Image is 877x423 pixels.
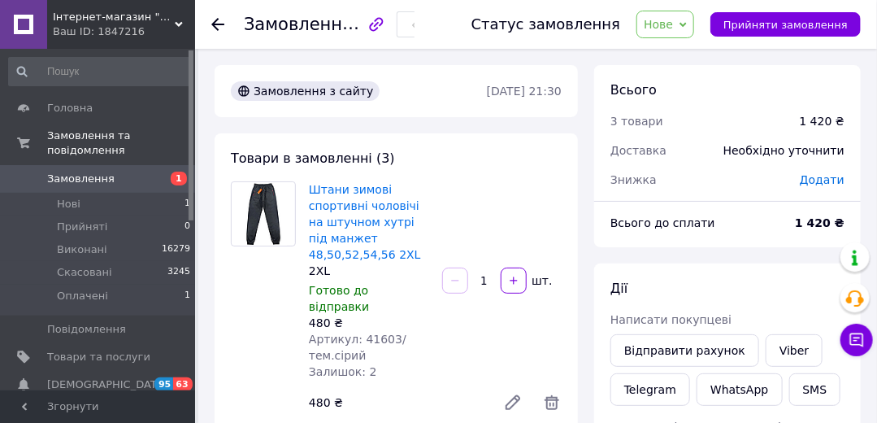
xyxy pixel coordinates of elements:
button: Прийняти замовлення [710,12,861,37]
input: Пошук [8,57,192,86]
span: Написати покупцеві [610,313,732,326]
button: Відправити рахунок [610,334,759,367]
div: Замовлення з сайту [231,81,380,101]
div: 2XL [309,263,429,279]
span: Додати [800,173,844,186]
span: Дії [610,281,627,296]
div: 480 ₴ [309,315,429,331]
span: Прийняти замовлення [723,19,848,31]
div: Повернутися назад [211,16,224,33]
span: Інтернет-магазин "Dendy" [53,10,175,24]
span: Знижка [610,173,657,186]
a: Viber [766,334,823,367]
span: 1 [185,197,190,211]
span: Всього [610,82,657,98]
span: Замовлення та повідомлення [47,129,195,158]
span: Нове [644,18,673,31]
img: Штани зимовi спортивні чоловічі на штучном хутрі під манжет 48,50,52,54,56 2XL [240,182,288,246]
span: Скасовані [57,265,112,280]
div: Ваш ID: 1847216 [53,24,195,39]
span: Виконані [57,242,107,257]
span: [DEMOGRAPHIC_DATA] [47,377,167,392]
span: 1 [185,289,190,303]
div: 480 ₴ [302,391,490,414]
span: Замовлення [244,15,353,34]
span: Повідомлення [47,322,126,337]
time: [DATE] 21:30 [487,85,562,98]
a: Штани зимовi спортивні чоловічі на штучном хутрі під манжет 48,50,52,54,56 2XL [309,183,421,261]
span: 0 [185,220,190,234]
b: 1 420 ₴ [795,216,844,229]
span: Товари в замовленні (3) [231,150,395,166]
span: Замовлення [47,172,115,186]
a: Telegram [610,373,690,406]
span: Оплачені [57,289,108,303]
span: Готово до відправки [309,284,369,313]
a: WhatsApp [697,373,782,406]
span: Доставка [610,144,666,157]
div: 1 420 ₴ [800,113,844,129]
span: Видалити [542,393,562,412]
span: Товари та послуги [47,350,150,364]
a: Редагувати [497,386,529,419]
div: Необхідно уточнити [714,133,854,168]
span: 16279 [162,242,190,257]
span: 63 [173,377,192,391]
button: Чат з покупцем [840,324,873,356]
span: Всього до сплати [610,216,715,229]
span: Артикул: 41603/тем.сірий [309,333,406,362]
span: 3 товари [610,115,663,128]
span: Прийняті [57,220,107,234]
span: Головна [47,101,93,116]
div: шт. [528,273,554,289]
span: 95 [154,377,173,391]
span: 3245 [167,265,190,280]
span: 1 [171,172,187,185]
span: Залишок: 2 [309,365,377,378]
span: Нові [57,197,80,211]
div: Статус замовлення [471,16,621,33]
button: SMS [789,373,841,406]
